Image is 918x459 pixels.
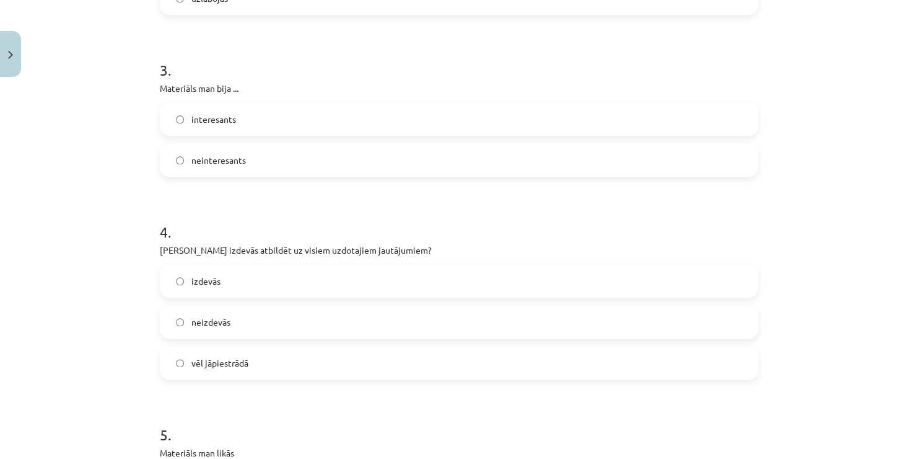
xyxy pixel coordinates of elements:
p: [PERSON_NAME] izdevās atbildēt uz visiem uzdotajiem jautājumiem? [160,244,758,257]
h1: 3 . [160,40,758,78]
span: izdevās [191,275,221,288]
input: neinteresants [176,156,184,164]
input: neizdevās [176,318,184,326]
span: interesants [191,113,236,126]
img: icon-close-lesson-0947bae3869378f0d4975bcd49f059093ad1ed9edebbc8119c70593378902aed.svg [8,51,13,59]
h1: 4 . [160,202,758,240]
input: izdevās [176,277,184,285]
span: neizdevās [191,316,230,329]
span: vēl jāpiestrādā [191,357,248,370]
h1: 5 . [160,404,758,443]
p: Materiāls man bija ... [160,82,758,95]
span: neinteresants [191,154,246,167]
input: vēl jāpiestrādā [176,359,184,367]
input: interesants [176,115,184,123]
